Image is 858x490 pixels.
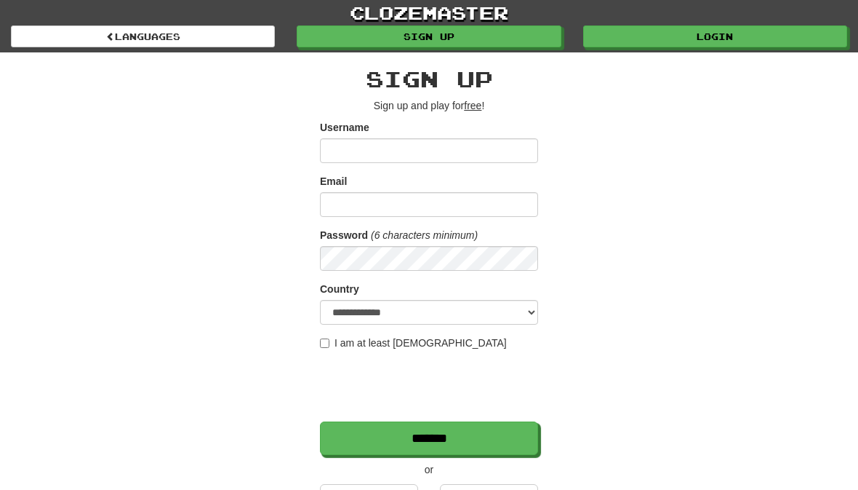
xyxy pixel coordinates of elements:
h2: Sign up [320,67,538,91]
u: free [464,100,481,111]
a: Login [583,25,847,47]
p: Sign up and play for ! [320,98,538,113]
iframe: reCAPTCHA [320,357,541,414]
input: I am at least [DEMOGRAPHIC_DATA] [320,339,329,348]
a: Languages [11,25,275,47]
em: (6 characters minimum) [371,229,478,241]
label: I am at least [DEMOGRAPHIC_DATA] [320,336,507,350]
p: or [320,462,538,477]
a: Sign up [297,25,561,47]
label: Username [320,120,369,135]
label: Password [320,228,368,242]
label: Country [320,282,359,296]
label: Email [320,174,347,189]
